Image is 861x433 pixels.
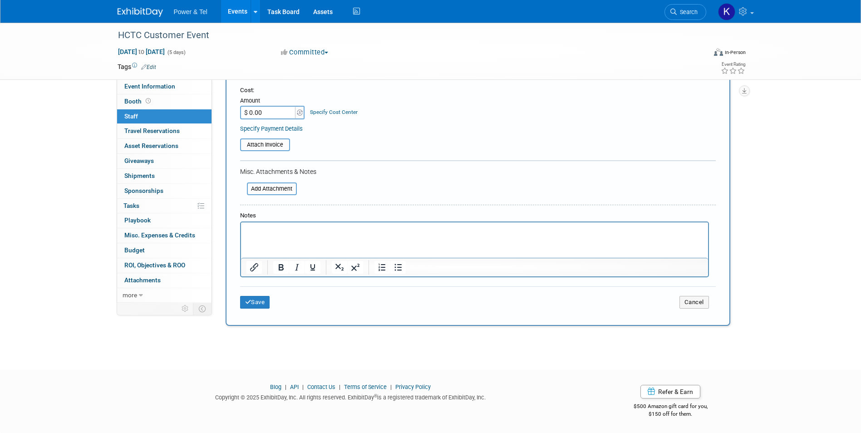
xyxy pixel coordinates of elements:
[344,384,387,390] a: Terms of Service
[395,384,431,390] a: Privacy Policy
[123,202,139,209] span: Tasks
[124,276,161,284] span: Attachments
[115,27,693,44] div: HCTC Customer Event
[117,139,212,153] a: Asset Reservations
[167,49,186,55] span: (5 days)
[137,48,146,55] span: to
[388,384,394,390] span: |
[283,384,289,390] span: |
[124,142,178,149] span: Asset Reservations
[117,184,212,198] a: Sponsorships
[270,384,281,390] a: Blog
[721,62,745,67] div: Event Rating
[310,109,358,115] a: Specify Cost Center
[117,124,212,138] a: Travel Reservations
[117,243,212,258] a: Budget
[117,273,212,288] a: Attachments
[718,3,735,20] img: Kelley Hood
[124,83,175,90] span: Event Information
[117,288,212,303] a: more
[332,261,347,274] button: Subscript
[117,258,212,273] a: ROI, Objectives & ROO
[117,109,212,124] a: Staff
[118,8,163,17] img: ExhibitDay
[118,391,584,402] div: Copyright © 2025 ExhibitDay, Inc. All rights reserved. ExhibitDay is a registered trademark of Ex...
[374,261,390,274] button: Numbered list
[305,261,320,274] button: Underline
[240,212,709,220] div: Notes
[390,261,406,274] button: Bullet list
[117,199,212,213] a: Tasks
[289,261,305,274] button: Italic
[117,213,212,228] a: Playbook
[117,94,212,109] a: Booth
[241,222,708,258] iframe: Rich Text Area
[677,9,698,15] span: Search
[144,98,153,104] span: Booth not reserved yet
[124,98,153,105] span: Booth
[240,125,303,132] a: Specify Payment Details
[290,384,299,390] a: API
[240,86,716,95] div: Cost:
[640,385,700,399] a: Refer & Earn
[679,296,709,309] button: Cancel
[307,384,335,390] a: Contact Us
[177,303,193,315] td: Personalize Event Tab Strip
[124,113,138,120] span: Staff
[174,8,207,15] span: Power & Tel
[123,291,137,299] span: more
[597,397,744,418] div: $500 Amazon gift card for you,
[124,216,151,224] span: Playbook
[240,97,306,106] div: Amount
[117,79,212,94] a: Event Information
[124,246,145,254] span: Budget
[124,187,163,194] span: Sponsorships
[278,48,332,57] button: Committed
[240,296,270,309] button: Save
[124,261,185,269] span: ROI, Objectives & ROO
[124,231,195,239] span: Misc. Expenses & Credits
[300,384,306,390] span: |
[141,64,156,70] a: Edit
[240,167,716,176] div: Misc. Attachments & Notes
[193,303,212,315] td: Toggle Event Tabs
[117,154,212,168] a: Giveaways
[124,127,180,134] span: Travel Reservations
[714,49,723,56] img: Format-Inperson.png
[246,261,262,274] button: Insert/edit link
[117,169,212,183] a: Shipments
[124,157,154,164] span: Giveaways
[653,47,746,61] div: Event Format
[124,172,155,179] span: Shipments
[724,49,746,56] div: In-Person
[273,261,289,274] button: Bold
[117,228,212,243] a: Misc. Expenses & Credits
[118,62,156,71] td: Tags
[374,394,377,399] sup: ®
[118,48,165,56] span: [DATE] [DATE]
[664,4,706,20] a: Search
[348,261,363,274] button: Superscript
[597,410,744,418] div: $150 off for them.
[337,384,343,390] span: |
